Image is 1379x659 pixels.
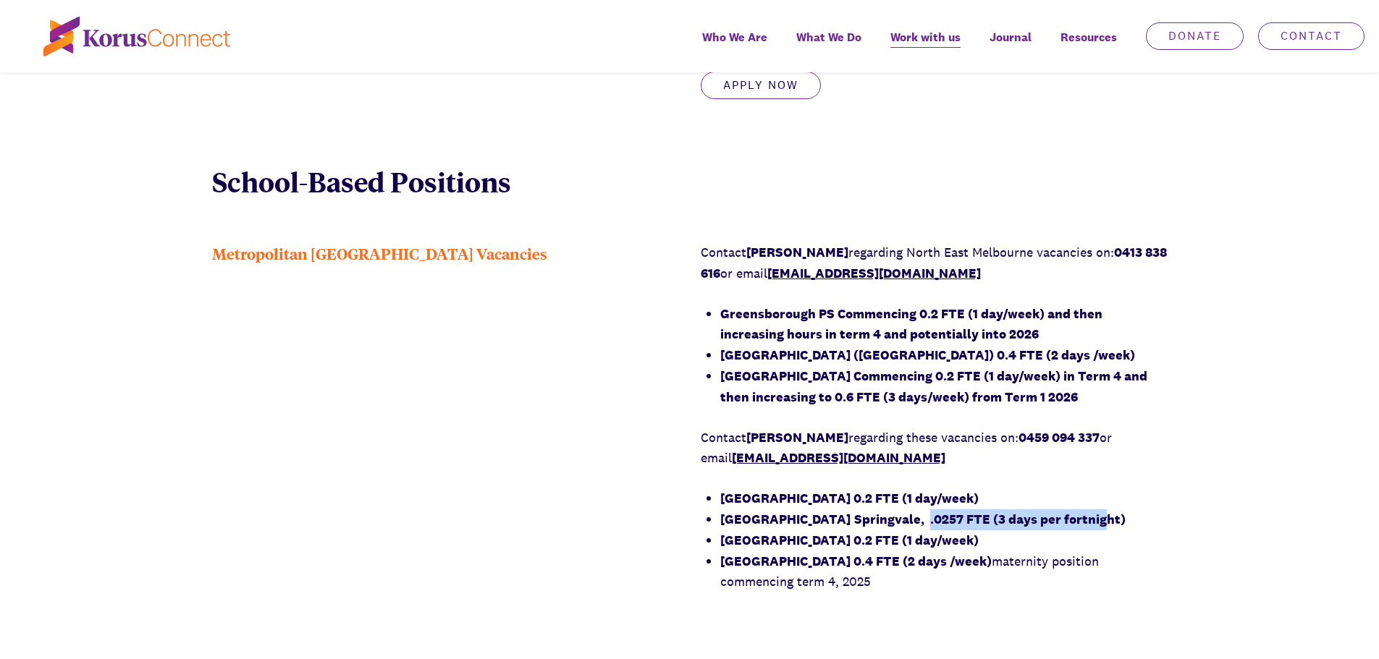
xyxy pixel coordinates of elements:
div: Resources [1046,20,1131,72]
strong: Greensborough PS Commencing 0.2 FTE (1 day/week) and then increasing hours in term 4 and potentia... [720,305,1102,343]
span: Who We Are [702,27,767,48]
strong: [GEOGRAPHIC_DATA] [720,511,851,527]
a: Work with us [876,20,975,72]
strong: [GEOGRAPHIC_DATA] 0.2 FTE (1 day/week) [720,532,979,548]
strong: [GEOGRAPHIC_DATA] 0.4 FTE (2 days /week) [720,553,992,569]
div: Metropolitan [GEOGRAPHIC_DATA] Vacancies [212,242,679,612]
a: [EMAIL_ADDRESS][DOMAIN_NAME] [732,449,945,466]
a: [EMAIL_ADDRESS][DOMAIN_NAME] [767,265,981,281]
a: Contact [1258,22,1365,50]
li: maternity position commencing term 4, 2025 [720,551,1168,593]
strong: Springvale, .0257 FTE (3 days per fortnight) [854,511,1126,527]
img: korus-connect%2Fc5177985-88d5-491d-9cd7-4a1febad1357_logo.svg [43,17,230,56]
strong: [PERSON_NAME] [746,244,848,260]
strong: [PERSON_NAME] [746,429,848,446]
a: Apply Now [701,72,821,99]
strong: [GEOGRAPHIC_DATA] ([GEOGRAPHIC_DATA]) 0.4 FTE (2 days /week) [720,346,1135,363]
span: Journal [990,27,1032,48]
strong: [GEOGRAPHIC_DATA] 0.2 FTE (1 day/week) [720,490,979,506]
strong: 0459 094 337 [1019,429,1100,446]
strong: [GEOGRAPHIC_DATA] Commencing 0.2 FTE (1 day/week) in Term 4 and then increasing to 0.6 FTE (3 day... [720,367,1147,405]
a: Who We Are [688,20,782,72]
a: Donate [1146,22,1244,50]
p: School-Based Positions [212,164,924,199]
strong: 0413 838 616 [701,244,1167,281]
span: What We Do [796,27,861,48]
p: Contact regarding these vacancies on: or email [701,428,1168,469]
span: Work with us [890,27,961,48]
p: Contact regarding North East Melbourne vacancies on: or email [701,242,1168,284]
a: What We Do [782,20,876,72]
a: Journal [975,20,1046,72]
